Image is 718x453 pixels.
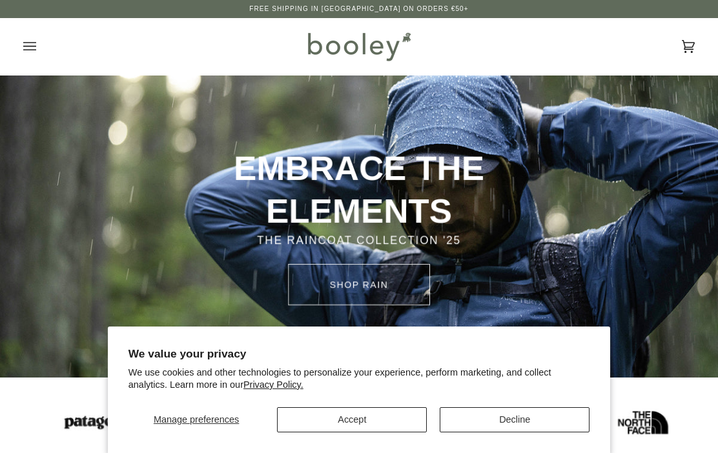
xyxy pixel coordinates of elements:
[128,407,265,432] button: Manage preferences
[249,4,468,14] p: Free Shipping in [GEOGRAPHIC_DATA] on Orders €50+
[128,347,590,361] h2: We value your privacy
[302,28,415,65] img: Booley
[243,379,303,390] a: Privacy Policy.
[157,147,561,232] p: EMBRACE THE ELEMENTS
[277,407,427,432] button: Accept
[288,264,430,305] a: SHOP rain
[128,367,590,391] p: We use cookies and other technologies to personalize your experience, perform marketing, and coll...
[154,414,239,425] span: Manage preferences
[157,232,561,249] p: THE RAINCOAT COLLECTION '25
[440,407,590,432] button: Decline
[23,18,62,75] button: Open menu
